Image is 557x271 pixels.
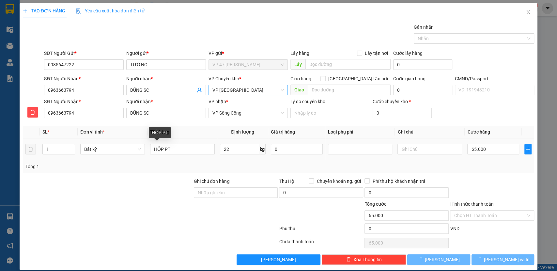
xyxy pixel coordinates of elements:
span: Xóa Thông tin [353,256,382,263]
span: Giao [290,85,308,95]
span: plus [525,147,531,152]
div: Phụ thu [279,225,364,236]
span: [GEOGRAPHIC_DATA] tận nơi [326,75,391,82]
span: Yêu cầu xuất hóa đơn điện tử [76,8,145,13]
span: loading [477,257,484,262]
div: Người nhận [126,98,206,105]
button: Close [519,3,537,22]
div: SĐT Người Nhận [44,75,124,82]
input: Ghi chú đơn hàng [194,187,278,198]
span: Lấy tận nơi [362,50,391,57]
input: Cước giao hàng [393,85,452,95]
span: [PERSON_NAME] [261,256,296,263]
div: SĐT Người Gửi [44,50,124,57]
button: plus [524,144,532,154]
span: user-add [197,88,202,93]
button: delete [27,107,38,118]
span: VP Chuyển kho [209,76,239,81]
div: Người nhận [126,75,206,82]
button: [PERSON_NAME] [237,254,321,265]
span: [PERSON_NAME] [425,256,460,263]
input: Ghi Chú [397,144,462,154]
span: VP 47 Trần Khát Chân [212,60,284,70]
input: Dọc đường [308,85,391,95]
span: delete [346,257,351,262]
input: Cước lấy hàng [393,59,452,70]
div: HỘP PT [149,127,171,138]
span: Bất kỳ [84,144,141,154]
span: Phí thu hộ khách nhận trả [370,178,428,185]
input: VD: Bàn, Ghế [150,144,215,154]
span: VND [450,226,459,231]
label: Hình thức thanh toán [450,201,493,207]
b: GỬI : VP 47 [PERSON_NAME] [8,44,127,55]
span: Tổng cước [364,201,386,207]
button: [PERSON_NAME] [407,254,470,265]
label: Cước giao hàng [393,76,425,81]
span: Lấy [290,59,305,70]
span: VP Sông Công [212,108,284,118]
input: SĐT người nhận [44,108,124,118]
label: Cước lấy hàng [393,51,423,56]
span: loading [418,257,425,262]
label: Ghi chú đơn hàng [194,179,230,184]
img: logo.jpg [8,8,57,41]
span: Lấy hàng [290,51,309,56]
button: deleteXóa Thông tin [322,254,406,265]
img: icon [76,8,81,14]
input: Lý do chuyển kho [290,108,370,118]
span: Cước hàng [467,129,490,135]
span: close [526,9,531,15]
div: Cước chuyển kho [373,98,432,105]
span: Đơn vị tính [80,129,105,135]
label: Lý do chuyển kho [290,99,325,104]
span: Giá trị hàng [271,129,295,135]
div: Tổng: 1 [25,163,215,170]
span: kg [259,144,266,154]
button: [PERSON_NAME] và In [472,254,534,265]
li: 271 - [PERSON_NAME] - [GEOGRAPHIC_DATA] - [GEOGRAPHIC_DATA] [61,16,273,24]
th: Ghi chú [395,126,465,138]
span: TẠO ĐƠN HÀNG [23,8,65,13]
span: VP Yên Bình [212,85,284,95]
span: plus [23,8,27,13]
div: Chưa thanh toán [279,238,364,249]
div: SĐT Người Nhận [44,98,124,105]
input: Dọc đường [305,59,391,70]
span: Thu Hộ [279,179,294,184]
span: Giao hàng [290,76,311,81]
span: Chuyển khoản ng. gửi [314,178,363,185]
div: Người gửi [126,50,206,57]
span: SL [42,129,48,135]
label: Gán nhãn [414,24,434,30]
div: CMND/Passport [455,75,534,82]
span: Định lượng [231,129,254,135]
input: Tên người nhận [126,108,206,118]
div: VP gửi [209,50,288,57]
span: delete [28,110,38,115]
span: [PERSON_NAME] và In [484,256,530,263]
th: Loại phụ phí [325,126,395,138]
button: delete [25,144,36,154]
span: VP nhận [209,99,226,104]
input: 0 [271,144,323,154]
